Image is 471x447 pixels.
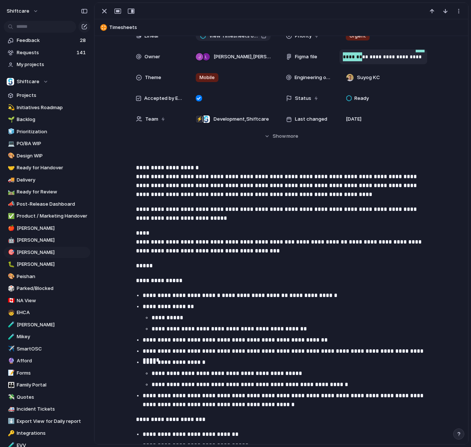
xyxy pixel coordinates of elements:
[7,249,14,256] button: 🎯
[17,405,88,413] span: Incident Tickets
[4,186,90,198] a: 🛤️Ready for Review
[144,32,159,40] span: Linear
[8,284,13,293] div: 🎲
[17,381,88,389] span: Family Portal
[8,151,13,160] div: 🎨
[8,296,13,305] div: 🇨🇦
[17,285,88,292] span: Parked/Blocked
[8,140,13,148] div: 💻
[7,285,14,292] button: 🎲
[196,31,271,41] a: View Timesheets on App
[17,176,88,184] span: Delivery
[145,74,161,81] span: Theme
[17,200,88,208] span: Post-Release Dashboard
[17,225,88,232] span: [PERSON_NAME]
[17,418,88,425] span: Export View for Daily report
[4,59,90,70] a: My projects
[7,140,14,147] button: 💻
[7,394,14,401] button: 💸
[17,61,88,68] span: My projects
[7,309,14,316] button: 🧒
[8,260,13,269] div: 🐛
[7,164,14,172] button: 🤝
[4,114,90,125] a: 🌱Backlog
[4,174,90,186] a: 🚚Delivery
[346,115,361,123] span: [DATE]
[8,320,13,329] div: 🧪
[4,307,90,318] a: 🧒EHCA
[4,295,90,306] a: 🇨🇦NA View
[17,430,88,437] span: Integrations
[17,92,88,99] span: Projects
[7,236,14,244] button: 🤖
[4,428,90,439] a: 🔑Integrations
[4,331,90,342] div: 🧪Mikey
[7,116,14,123] button: 🌱
[144,95,183,102] span: Accepted by Engineering
[7,321,14,329] button: 🧪
[144,53,160,61] span: Owner
[4,211,90,222] a: ✅Product / Marketing Handover
[7,345,14,353] button: ✈️
[17,49,74,56] span: Requests
[357,74,380,81] span: Suyog KC
[17,249,88,256] span: [PERSON_NAME]
[4,247,90,258] div: 🎯[PERSON_NAME]
[286,133,298,140] span: more
[8,127,13,136] div: 🧊
[7,7,29,15] span: shiftcare
[8,309,13,317] div: 🧒
[4,259,90,270] a: 🐛[PERSON_NAME]
[4,404,90,415] a: 🚑Incident Tickets
[7,225,14,232] button: 🍎
[4,271,90,282] div: 🎨Peishan
[8,333,13,341] div: 🧪
[7,212,14,220] button: ✅
[7,104,14,111] button: 💫
[7,357,14,365] button: 🔮
[295,74,334,81] span: Engineering owner
[17,140,88,147] span: PO/BA WIP
[4,223,90,234] a: 🍎[PERSON_NAME]
[17,297,88,304] span: NA View
[7,188,14,196] button: 🛤️
[4,90,90,101] a: Projects
[4,355,90,366] a: 🔮Afford
[295,95,311,102] span: Status
[8,381,13,389] div: 👪
[4,162,90,173] a: 🤝Ready for Handover
[214,115,269,123] span: Development , Shiftcare
[199,74,215,81] span: Mobile
[4,126,90,137] a: 🧊Prioritization
[7,152,14,160] button: 🎨
[4,102,90,113] a: 💫Initiatives Roadmap
[145,115,158,123] span: Team
[4,319,90,330] a: 🧪[PERSON_NAME]
[7,176,14,184] button: 🚚
[4,392,90,403] div: 💸Quotes
[17,128,88,136] span: Prioritization
[80,37,87,44] span: 28
[17,333,88,340] span: Mikey
[4,138,90,149] a: 💻PO/BA WIP
[17,273,88,280] span: Peishan
[3,5,42,17] button: shiftcare
[8,357,13,365] div: 🔮
[136,130,427,143] button: Showmore
[4,343,90,355] a: ✈️SmartOSC
[7,381,14,389] button: 👪
[109,24,465,31] span: Timesheets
